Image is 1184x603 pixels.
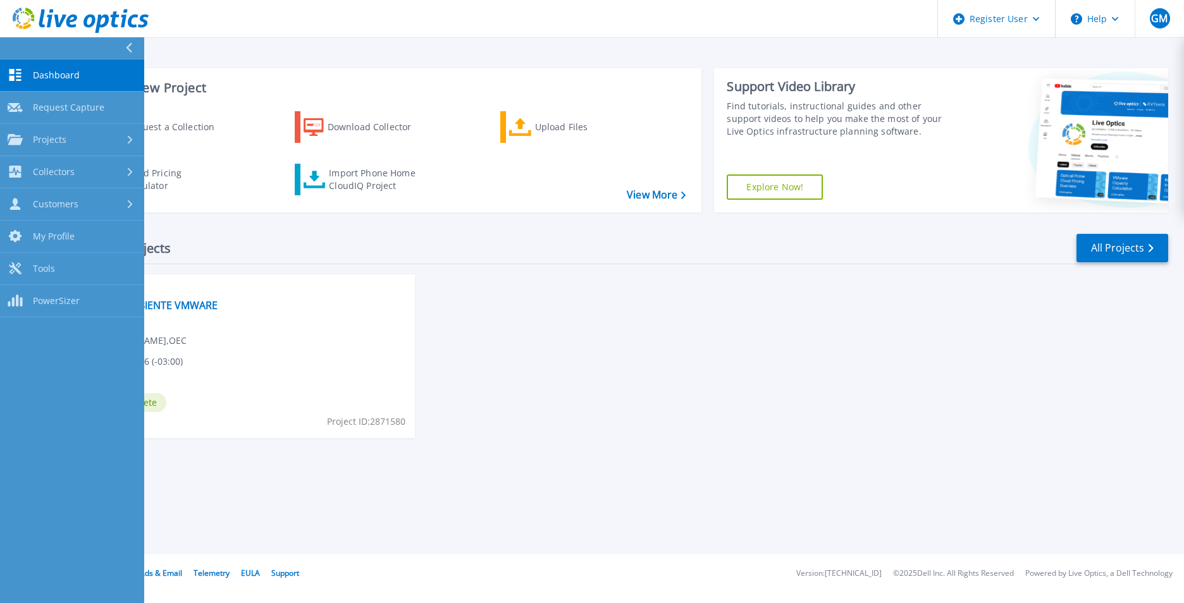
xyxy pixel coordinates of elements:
[727,78,958,95] div: Support Video Library
[1151,13,1168,23] span: GM
[126,114,227,140] div: Request a Collection
[500,111,641,143] a: Upload Files
[535,114,636,140] div: Upload Files
[33,70,80,81] span: Dashboard
[727,174,823,200] a: Explore Now!
[124,167,225,192] div: Cloud Pricing Calculator
[194,568,230,578] a: Telemetry
[90,81,686,95] h3: Start a New Project
[33,263,55,274] span: Tools
[96,299,218,312] a: OEC - AMBIENTE VMWARE
[33,295,80,307] span: PowerSizer
[1025,569,1173,578] li: Powered by Live Optics, a Dell Technology
[33,231,75,242] span: My Profile
[327,415,405,429] span: Project ID: 2871580
[96,282,407,296] span: Optical Prime
[241,568,260,578] a: EULA
[1076,234,1168,262] a: All Projects
[295,111,436,143] a: Download Collector
[90,111,231,143] a: Request a Collection
[90,164,231,195] a: Cloud Pricing Calculator
[33,198,78,210] span: Customers
[627,189,686,201] a: View More
[33,166,75,178] span: Collectors
[140,568,182,578] a: Ads & Email
[796,569,882,578] li: Version: [TECHNICAL_ID]
[329,167,428,192] div: Import Phone Home CloudIQ Project
[271,568,299,578] a: Support
[33,134,66,145] span: Projects
[893,569,1014,578] li: © 2025 Dell Inc. All Rights Reserved
[33,102,104,113] span: Request Capture
[727,100,958,138] div: Find tutorials, instructional guides and other support videos to help you make the most of your L...
[328,114,429,140] div: Download Collector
